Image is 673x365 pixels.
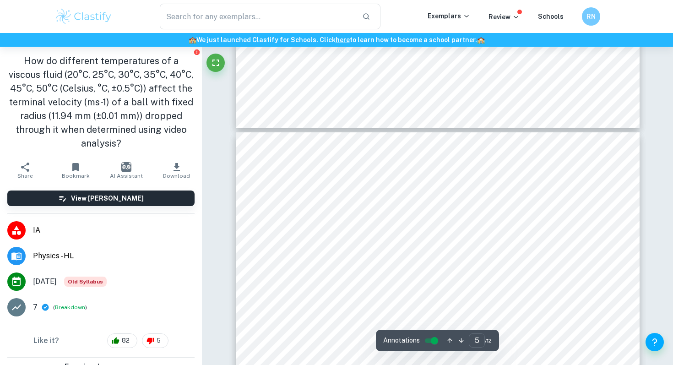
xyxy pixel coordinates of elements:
span: Annotations [383,336,420,345]
p: Exemplars [428,11,470,21]
img: AI Assistant [121,162,131,172]
span: Bookmark [62,173,90,179]
div: 82 [107,333,137,348]
p: Review [488,12,520,22]
button: AI Assistant [101,158,152,183]
h6: Like it? [33,335,59,346]
button: Bookmark [50,158,101,183]
span: Download [163,173,190,179]
span: AI Assistant [110,173,143,179]
p: 7 [33,302,38,313]
h6: We just launched Clastify for Schools. Click to learn how to become a school partner. [2,35,671,45]
span: 4 [593,87,597,95]
button: Help and Feedback [646,333,664,351]
button: Report issue [193,49,200,55]
a: here [336,36,350,44]
div: Starting from the May 2025 session, the Physics IA requirements have changed. It's OK to refer to... [64,277,107,287]
button: View [PERSON_NAME] [7,191,195,206]
button: Breakdown [55,303,85,311]
span: 🏫 [477,36,485,44]
span: Table 2: Materials table [400,58,475,65]
a: Schools [538,13,564,20]
button: RN [582,7,600,26]
img: Clastify logo [54,7,113,26]
h6: RN [586,11,597,22]
span: 1 [381,48,385,55]
span: N/A [484,48,496,55]
span: 5 [152,336,166,345]
span: IA [33,225,195,236]
span: / 12 [485,337,492,345]
input: Search for any exemplars... [160,4,355,29]
span: ( ) [53,303,87,312]
span: 82 [117,336,135,345]
span: Physics - HL [33,251,195,261]
span: Old Syllabus [64,277,107,287]
button: Fullscreen [206,54,225,72]
div: 5 [142,333,168,348]
span: Experiment Setup [278,176,336,184]
span: Share [17,173,33,179]
span: Beaker (800ml) [278,48,328,55]
span: 🏫 [189,36,196,44]
span: [DATE] [33,276,57,287]
h6: View [PERSON_NAME] [71,193,144,203]
span: Figure 2: Experiment setup (Made by Candidate) [359,349,516,356]
button: Download [152,158,202,183]
h1: How do different temperatures of a viscous fluid (20°C, 25°C, 30°C, 35°C, 40°C, 45°C, 50°C (Celsi... [7,54,195,150]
